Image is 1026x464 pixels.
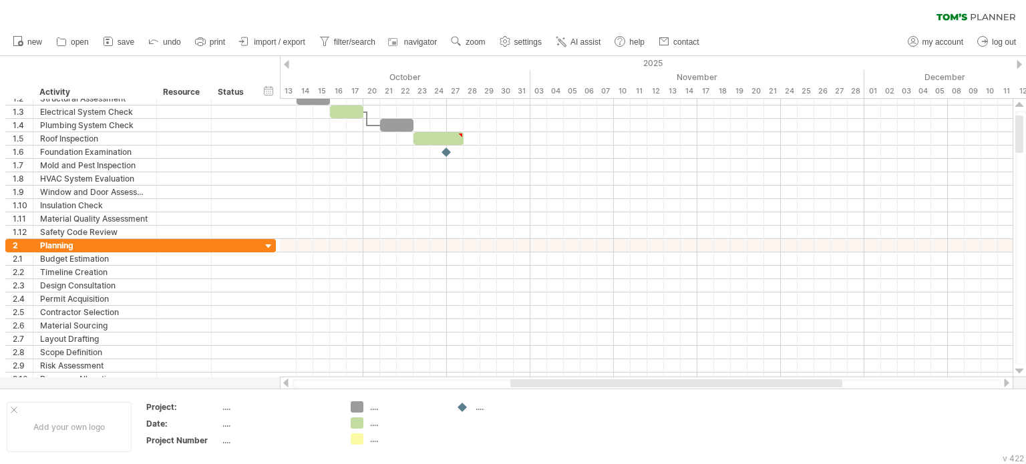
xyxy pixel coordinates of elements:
div: 2.8 [13,346,33,359]
span: log out [992,37,1016,47]
span: navigator [404,37,437,47]
div: Thursday, 23 October 2025 [413,84,430,98]
a: navigator [386,33,441,51]
div: Wednesday, 22 October 2025 [397,84,413,98]
div: Friday, 21 November 2025 [764,84,781,98]
div: Tuesday, 9 December 2025 [965,84,981,98]
div: 2.6 [13,319,33,332]
div: Resource Allocation [40,373,150,385]
div: Thursday, 4 December 2025 [914,84,931,98]
div: Friday, 24 October 2025 [430,84,447,98]
div: Status [218,85,247,99]
div: Material Sourcing [40,319,150,332]
a: filter/search [316,33,379,51]
span: AI assist [570,37,601,47]
div: 2.1 [13,252,33,265]
div: Material Quality Assessment [40,212,150,225]
div: Tuesday, 11 November 2025 [631,84,647,98]
div: Friday, 17 October 2025 [347,84,363,98]
div: Design Consultation [40,279,150,292]
div: Monday, 27 October 2025 [447,84,464,98]
span: settings [514,37,542,47]
div: Monday, 24 November 2025 [781,84,798,98]
a: AI assist [552,33,605,51]
div: Project: [146,401,220,413]
div: Thursday, 6 November 2025 [580,84,597,98]
div: .... [370,417,443,429]
div: Tuesday, 25 November 2025 [798,84,814,98]
div: Project Number [146,435,220,446]
div: 2 [13,239,33,252]
div: v 422 [1003,453,1024,463]
div: Wednesday, 26 November 2025 [814,84,831,98]
div: Tuesday, 28 October 2025 [464,84,480,98]
div: 1.11 [13,212,33,225]
div: October 2025 [146,70,530,84]
a: zoom [448,33,489,51]
div: Wednesday, 12 November 2025 [647,84,664,98]
div: Plumbing System Check [40,119,150,132]
div: .... [370,433,443,445]
span: zoom [466,37,485,47]
div: Monday, 1 December 2025 [864,84,881,98]
div: Layout Drafting [40,332,150,345]
div: Thursday, 11 December 2025 [998,84,1015,98]
div: 1.7 [13,159,33,172]
div: Monday, 20 October 2025 [363,84,380,98]
div: 2.9 [13,359,33,372]
span: undo [163,37,181,47]
div: HVAC System Evaluation [40,172,150,185]
a: log out [974,33,1020,51]
div: .... [222,418,335,429]
a: help [611,33,649,51]
div: Resource [163,85,204,99]
div: Friday, 5 December 2025 [931,84,948,98]
div: Scope Definition [40,346,150,359]
div: Window and Door Assessment [40,186,150,198]
div: 1.10 [13,199,33,212]
div: Tuesday, 18 November 2025 [714,84,731,98]
div: Safety Code Review [40,226,150,238]
div: 1.12 [13,226,33,238]
span: filter/search [334,37,375,47]
span: import / export [254,37,305,47]
div: 2.2 [13,266,33,278]
div: Monday, 3 November 2025 [530,84,547,98]
div: Monday, 10 November 2025 [614,84,631,98]
span: new [27,37,42,47]
div: Tuesday, 2 December 2025 [881,84,898,98]
div: Wednesday, 29 October 2025 [480,84,497,98]
div: Thursday, 16 October 2025 [330,84,347,98]
div: Insulation Check [40,199,150,212]
a: print [192,33,229,51]
div: Date: [146,418,220,429]
span: save [118,37,134,47]
div: Mold and Pest Inspection [40,159,150,172]
div: 1.4 [13,119,33,132]
div: .... [222,401,335,413]
div: 2.10 [13,373,33,385]
div: Friday, 7 November 2025 [597,84,614,98]
div: Thursday, 13 November 2025 [664,84,681,98]
a: settings [496,33,546,51]
div: Risk Assessment [40,359,150,372]
div: 1.5 [13,132,33,145]
a: my account [904,33,967,51]
div: Contractor Selection [40,306,150,318]
div: Permit Acquisition [40,292,150,305]
a: new [9,33,46,51]
div: Wednesday, 19 November 2025 [731,84,747,98]
div: Timeline Creation [40,266,150,278]
span: contact [673,37,699,47]
span: my account [922,37,963,47]
div: Wednesday, 3 December 2025 [898,84,914,98]
div: Roof Inspection [40,132,150,145]
a: save [100,33,138,51]
div: Planning [40,239,150,252]
div: Tuesday, 14 October 2025 [297,84,313,98]
div: 2.3 [13,279,33,292]
a: contact [655,33,703,51]
div: Thursday, 20 November 2025 [747,84,764,98]
div: 2.7 [13,332,33,345]
div: Foundation Examination [40,146,150,158]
